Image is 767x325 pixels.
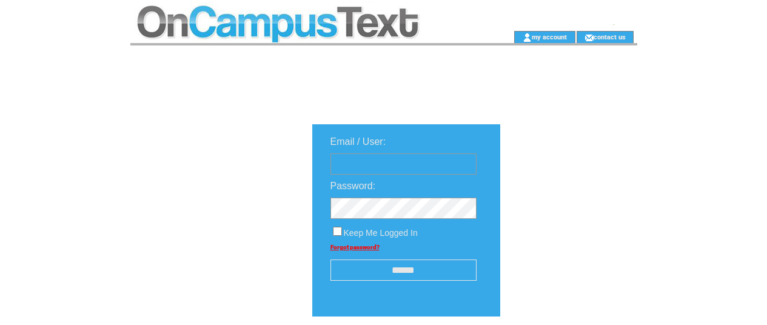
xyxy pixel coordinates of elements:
[330,136,386,147] span: Email / User:
[523,33,532,42] img: account_icon.gif
[532,33,567,41] a: my account
[330,181,376,191] span: Password:
[344,228,418,238] span: Keep Me Logged In
[594,33,626,41] a: contact us
[584,33,594,42] img: contact_us_icon.gif
[330,244,380,250] a: Forgot password?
